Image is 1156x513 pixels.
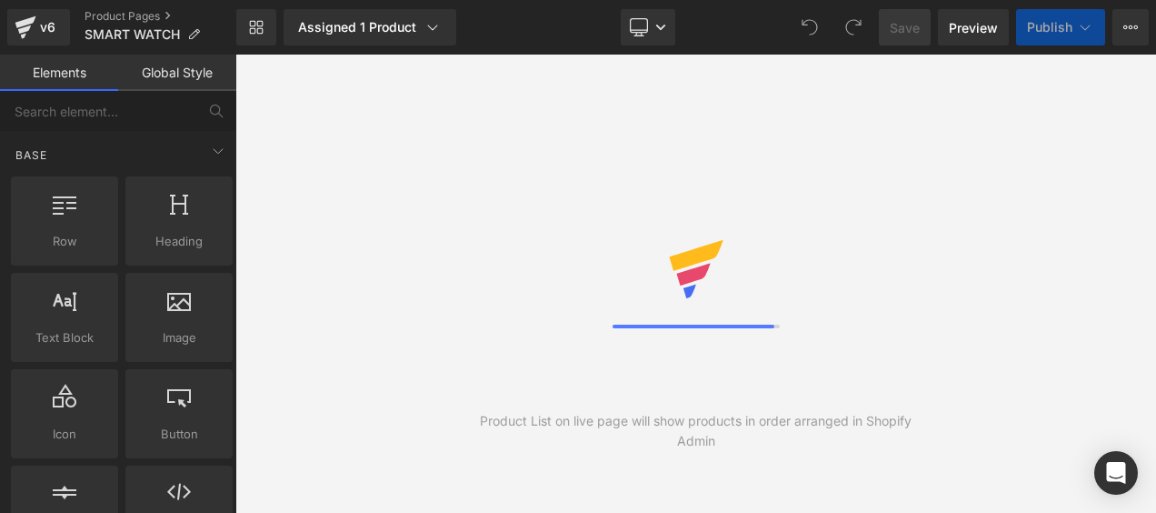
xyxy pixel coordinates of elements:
[1027,20,1072,35] span: Publish
[890,18,920,37] span: Save
[1094,451,1138,495] div: Open Intercom Messenger
[131,328,227,347] span: Image
[236,9,276,45] a: New Library
[131,232,227,251] span: Heading
[7,9,70,45] a: v6
[16,232,113,251] span: Row
[1112,9,1149,45] button: More
[1016,9,1105,45] button: Publish
[14,146,49,164] span: Base
[131,425,227,444] span: Button
[949,18,998,37] span: Preview
[835,9,872,45] button: Redo
[36,15,59,39] div: v6
[465,411,926,451] div: Product List on live page will show products in order arranged in Shopify Admin
[16,425,113,444] span: Icon
[118,55,236,91] a: Global Style
[792,9,828,45] button: Undo
[85,9,236,24] a: Product Pages
[938,9,1009,45] a: Preview
[85,27,180,42] span: SMART WATCH
[16,328,113,347] span: Text Block
[298,18,442,36] div: Assigned 1 Product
